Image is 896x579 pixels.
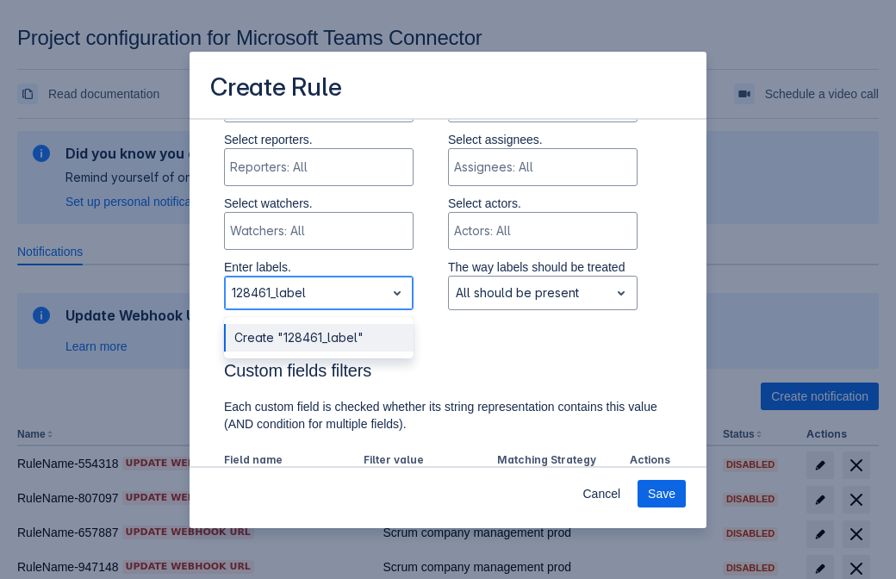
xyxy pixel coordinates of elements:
[357,450,490,472] th: Filter value
[582,480,620,507] span: Cancel
[224,450,357,472] th: Field name
[448,258,638,276] p: The way labels should be treated
[623,450,672,472] th: Actions
[387,283,408,303] span: open
[224,131,414,148] p: Select reporters.
[224,195,414,212] p: Select watchers.
[210,72,342,106] h3: Create Rule
[224,258,414,276] p: Enter labels.
[638,480,686,507] button: Save
[448,131,638,148] p: Select assignees.
[611,283,632,303] span: open
[224,398,672,433] p: Each custom field is checked whether its string representation contains this value (AND condition...
[572,480,631,507] button: Cancel
[448,195,638,212] p: Select actors.
[648,480,675,507] span: Save
[224,360,672,388] h3: Custom fields filters
[224,324,414,352] div: Create "128461_label"
[490,450,624,472] th: Matching Strategy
